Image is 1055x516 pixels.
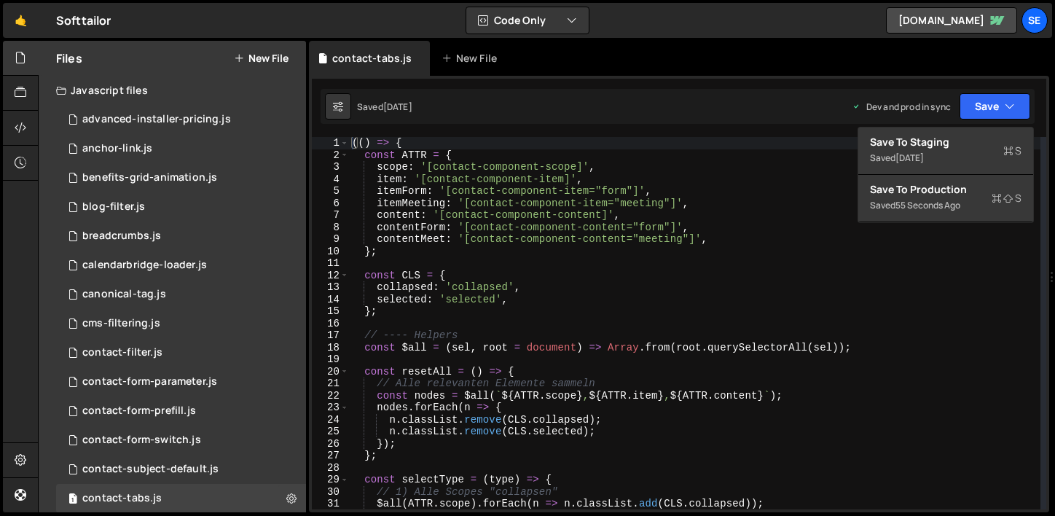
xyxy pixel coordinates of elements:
div: contact-form-prefill.js [82,404,196,418]
div: 8664/21052.js [56,251,306,280]
div: New File [442,51,503,66]
div: 1 [312,137,349,149]
div: cms-filtering.js [82,317,160,330]
div: 4 [312,173,349,186]
div: contact-tabs.js [332,51,412,66]
div: anchor-link.js [82,142,152,155]
div: [DATE] [383,101,412,113]
div: Saved [870,149,1021,167]
div: 16 [312,318,349,330]
div: Javascript files [39,76,306,105]
button: New File [234,52,289,64]
span: S [992,191,1021,206]
div: 11 [312,257,349,270]
div: 8664/23779.js [56,222,306,251]
div: 3 [312,161,349,173]
div: [DATE] [895,152,924,164]
div: contact-form-switch.js [82,434,201,447]
button: Code Only [466,7,589,34]
div: 26 [312,438,349,450]
div: 10 [312,246,349,258]
span: 1 [68,494,77,506]
div: 29 [312,474,349,486]
div: contact-subject-default.js [82,463,219,476]
div: 27 [312,450,349,462]
div: blog-filter.js [82,200,145,214]
div: 18 [312,342,349,354]
div: 31 [312,498,349,510]
div: calendarbridge-loader.js [82,259,207,272]
div: 8664/20521.js [56,338,306,367]
span: S [1003,144,1021,158]
div: benefits-grid-animation.js [82,171,217,184]
div: 8664/24405.js [56,426,306,455]
a: [DOMAIN_NAME] [886,7,1017,34]
div: 21 [312,378,349,390]
div: 17 [312,329,349,342]
div: 7 [312,209,349,222]
div: contact-filter.js [82,346,162,359]
div: contact-form-parameter.js [82,375,217,388]
div: 8664/21371.js [56,105,306,134]
div: Save to Production [870,182,1021,197]
div: 8664/47290.js [56,484,306,513]
h2: Files [56,50,82,66]
div: 8664/19947.js [56,163,306,192]
div: 19 [312,353,349,366]
button: Save to ProductionS Saved55 seconds ago [858,175,1033,222]
div: 8664/21369.js [56,192,306,222]
div: canonical-tag.js [82,288,166,301]
div: 9 [312,233,349,246]
div: Save to Staging [870,135,1021,149]
div: Saved [870,197,1021,214]
div: Dev and prod in sync [852,101,951,113]
div: 6 [312,198,349,210]
button: Save [960,93,1030,120]
div: 8664/22327.js [56,134,306,163]
div: 12 [312,270,349,282]
div: 5 [312,185,349,198]
div: 23 [312,402,349,414]
div: breadcrumbs.js [82,230,161,243]
div: Softtailor [56,12,111,29]
div: 14 [312,294,349,306]
div: 8664/21014.js [56,367,306,396]
div: 55 seconds ago [895,199,960,211]
div: contact-tabs.js [82,492,162,505]
a: 🤙 [3,3,39,38]
div: 8 [312,222,349,234]
div: 8664/18286.js [56,455,306,484]
div: 22 [312,390,349,402]
div: 13 [312,281,349,294]
a: Se [1021,7,1048,34]
div: 20 [312,366,349,378]
div: 30 [312,486,349,499]
button: Save to StagingS Saved[DATE] [858,128,1033,175]
div: 28 [312,462,349,474]
div: 2 [312,149,349,162]
div: 8664/18320.js [56,309,306,338]
div: 15 [312,305,349,318]
div: 8664/25495.js [56,280,306,309]
div: 8664/21016.js [56,396,306,426]
div: Saved [357,101,412,113]
div: advanced-installer-pricing.js [82,113,231,126]
div: 25 [312,426,349,438]
div: 24 [312,414,349,426]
